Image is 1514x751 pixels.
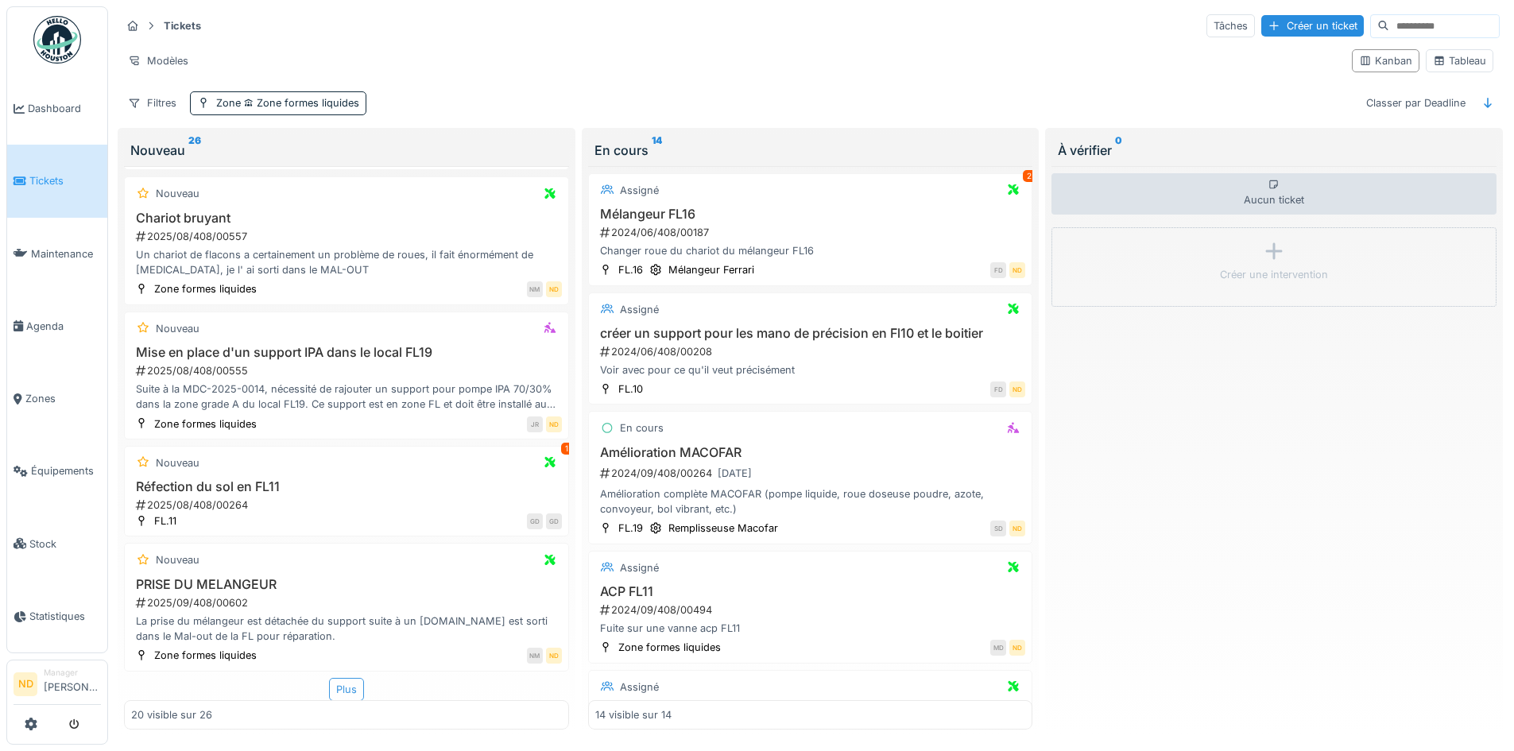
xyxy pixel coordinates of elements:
div: Assigné [620,302,659,317]
div: ND [546,648,562,664]
sup: 26 [188,141,201,160]
div: 2024/09/408/00264 [598,463,1026,483]
a: ND Manager[PERSON_NAME] [14,667,101,705]
div: Kanban [1359,53,1412,68]
div: 2 [1023,170,1036,182]
h3: Réfection du sol en FL11 [131,479,562,494]
div: Classer par Deadline [1359,91,1473,114]
div: ND [1009,262,1025,278]
span: Agenda [26,319,101,334]
div: Filtres [121,91,184,114]
div: À vérifier [1058,141,1490,160]
div: FL.16 [618,262,643,277]
span: Zones [25,391,101,406]
div: Nouveau [156,552,199,567]
a: Statistiques [7,580,107,652]
h3: ACP FL11 [595,584,1026,599]
div: ND [1009,521,1025,536]
div: Nouveau [156,321,199,336]
a: Dashboard [7,72,107,145]
div: [DATE] [718,466,752,481]
a: Maintenance [7,218,107,290]
div: 20 visible sur 26 [131,707,212,722]
div: Zone formes liquides [154,648,257,663]
div: Modèles [121,49,196,72]
div: 2025/08/408/00555 [134,363,562,378]
h3: Chariot bruyant [131,211,562,226]
div: En cours [620,420,664,436]
div: Zone formes liquides [154,416,257,432]
span: Zone formes liquides [241,97,359,109]
a: Équipements [7,435,107,507]
div: Un chariot de flacons a certainement un problème de roues, il fait énormément de [MEDICAL_DATA], ... [131,247,562,277]
div: En cours [594,141,1027,160]
div: Changer roue du chariot du mélangeur FL16 [595,243,1026,258]
a: Stock [7,508,107,580]
span: Statistiques [29,609,101,624]
div: Plus [329,678,364,701]
div: ND [546,416,562,432]
div: Mélangeur Ferrari [668,262,754,277]
span: Équipements [31,463,101,478]
div: FD [990,262,1006,278]
img: Badge_color-CXgf-gQk.svg [33,16,81,64]
div: 2025/08/408/00264 [134,497,562,513]
div: Zone formes liquides [618,640,721,655]
div: FL.19 [618,521,643,536]
div: Assigné [620,679,659,695]
li: ND [14,672,37,696]
div: Remplisseuse Macofar [668,521,778,536]
div: ND [1009,381,1025,397]
div: NM [527,648,543,664]
div: Nouveau [130,141,563,160]
div: JR [527,416,543,432]
div: ND [1009,640,1025,656]
div: 1 [561,443,572,455]
sup: 14 [652,141,662,160]
div: Aucun ticket [1051,173,1497,215]
h3: créer un support pour les mano de précision en Fl10 et le boitier [595,326,1026,341]
span: Maintenance [31,246,101,261]
div: Assigné [620,183,659,198]
div: GD [546,513,562,529]
div: 2024/09/408/00494 [598,602,1026,617]
div: Amélioration complète MACOFAR (pompe liquide, roue doseuse poudre, azote, convoyeur, bol vibrant,... [595,486,1026,517]
div: 2025/08/408/00557 [134,229,562,244]
div: La prise du mélangeur est détachée du support suite à un [DOMAIN_NAME] est sorti dans le Mal-out ... [131,614,562,644]
h3: Mélangeur FL16 [595,207,1026,222]
div: Assigné [620,560,659,575]
div: GD [527,513,543,529]
div: Tâches [1206,14,1255,37]
div: 14 visible sur 14 [595,707,672,722]
div: 2025/09/408/00602 [134,595,562,610]
li: [PERSON_NAME] [44,667,101,701]
span: Tickets [29,173,101,188]
div: FD [990,381,1006,397]
div: FL.11 [154,513,176,528]
div: Suite à la MDC-2025-0014, nécessité de rajouter un support pour pompe IPA 70/30% dans la zone gra... [131,381,562,412]
div: SD [990,521,1006,536]
div: ND [546,281,562,297]
a: Agenda [7,290,107,362]
div: MD [990,640,1006,656]
div: Nouveau [156,186,199,201]
span: Dashboard [28,101,101,116]
a: Tickets [7,145,107,217]
h3: Mise en place d'un support IPA dans le local FL19 [131,345,562,360]
a: Zones [7,362,107,435]
div: Zone formes liquides [154,281,257,296]
span: Stock [29,536,101,552]
div: Manager [44,667,101,679]
div: 2024/06/408/00208 [598,344,1026,359]
div: NM [527,281,543,297]
div: Zone [216,95,359,110]
div: Fuite sur une vanne acp FL11 [595,621,1026,636]
div: FL.10 [618,381,643,397]
div: 2024/06/408/00187 [598,225,1026,240]
div: Voir avec pour ce qu'il veut précisément [595,362,1026,377]
h3: Amélioration MACOFAR [595,445,1026,460]
strong: Tickets [157,18,207,33]
div: Tableau [1433,53,1486,68]
div: Créer un ticket [1261,15,1364,37]
h3: PRISE DU MELANGEUR [131,577,562,592]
